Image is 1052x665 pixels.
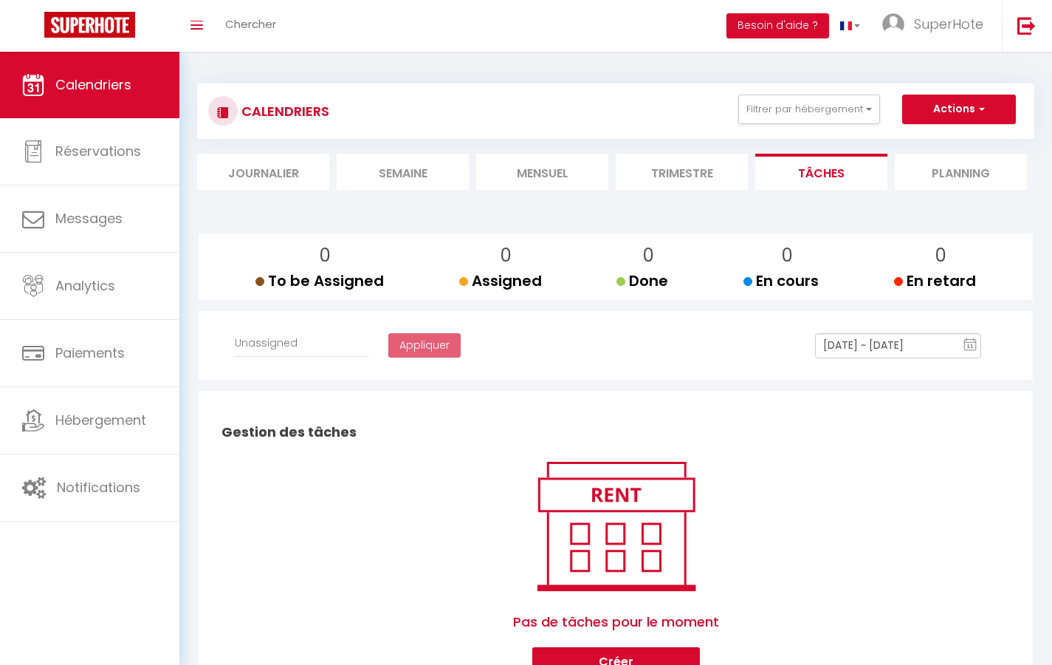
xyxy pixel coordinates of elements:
[815,333,981,358] input: Select Date Range
[57,478,140,497] span: Notifications
[906,242,976,270] p: 0
[914,15,983,33] span: SuperHote
[894,270,976,291] span: En retard
[55,411,146,429] span: Hébergement
[476,154,608,190] li: Mensuel
[726,13,829,38] button: Besoin d'aide ?
[55,276,115,295] span: Analytics
[225,16,276,32] span: Chercher
[55,75,131,94] span: Calendriers
[755,242,819,270] p: 0
[55,344,125,362] span: Paiements
[337,154,469,190] li: Semaine
[513,597,719,647] span: Pas de tâches pour le moment
[1017,16,1036,35] img: logout
[459,270,542,291] span: Assigned
[44,12,135,38] img: Super Booking
[616,270,668,291] span: Done
[267,242,384,270] p: 0
[12,6,56,50] button: Ouvrir le widget de chat LiveChat
[471,242,542,270] p: 0
[238,95,329,128] h3: CALENDRIERS
[895,154,1027,190] li: Planning
[255,270,384,291] span: To be Assigned
[628,242,668,270] p: 0
[755,154,887,190] li: Tâches
[388,333,461,358] button: Appliquer
[743,270,819,291] span: En cours
[197,154,329,190] li: Journalier
[616,154,748,190] li: Trimestre
[218,409,1014,455] h2: Gestion des tâches
[902,95,1016,124] button: Actions
[55,209,123,228] span: Messages
[738,95,880,124] button: Filtrer par hébergement
[55,142,141,160] span: Réservations
[522,455,710,597] img: rent.png
[882,13,904,35] img: ...
[967,343,974,349] text: 11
